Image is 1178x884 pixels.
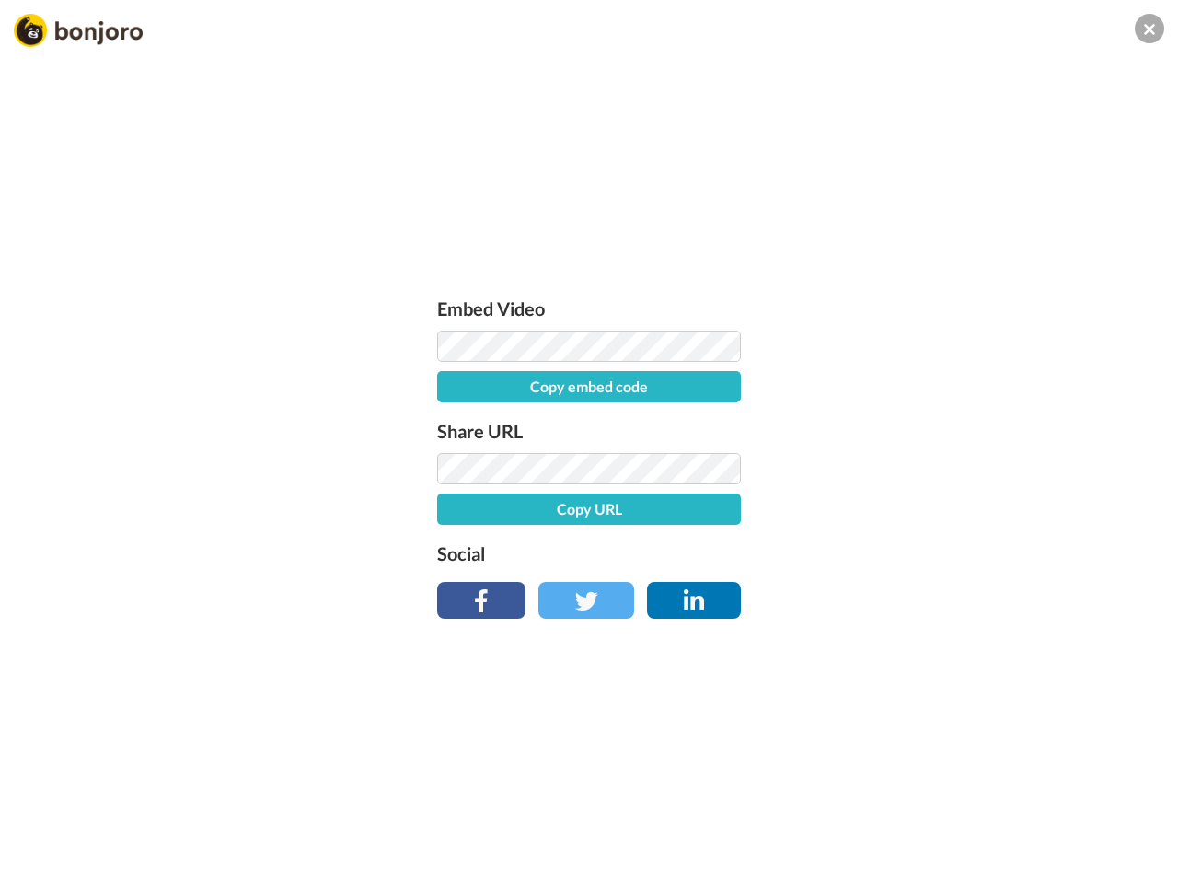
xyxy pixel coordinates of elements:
[437,371,741,402] button: Copy embed code
[437,416,741,446] label: Share URL
[437,294,741,323] label: Embed Video
[437,539,741,568] label: Social
[14,14,143,47] img: Bonjoro Logo
[437,494,741,525] button: Copy URL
